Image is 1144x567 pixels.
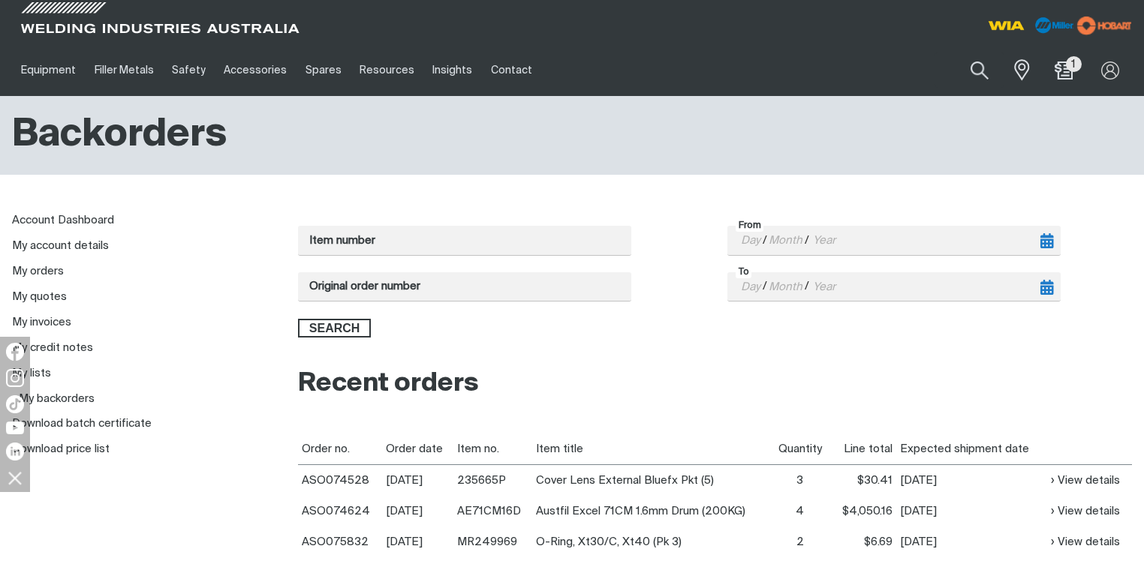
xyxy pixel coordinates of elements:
[828,433,896,465] th: Line total
[297,44,351,96] a: Spares
[300,319,369,338] span: Search
[772,464,828,496] td: 3
[6,395,24,413] img: TikTok
[12,392,95,405] a: My backorders
[532,496,772,526] td: Austfil Excel 71CM 1.6mm Drum (200KG)
[423,44,481,96] a: Insights
[532,526,772,557] td: O-Ring, Xt30/C, Xt40 (Pk 3)
[842,505,893,517] span: $4,050.16
[772,496,828,526] td: 4
[1051,502,1120,520] a: View details
[896,496,1047,526] td: [DATE]
[351,44,423,96] a: Resources
[298,367,1132,400] h2: Recent orders
[382,433,453,465] th: Order date
[12,265,64,277] a: My orders
[532,464,772,496] td: Cover Lens External Bluefx Pkt (5)
[453,526,532,557] td: MR249969
[215,44,296,96] a: Accessories
[1051,533,1120,550] a: View details
[1072,12,1138,39] img: miller
[6,442,24,460] img: LinkedIn
[85,44,162,96] a: Filler Metals
[772,433,828,465] th: Quantity
[1051,472,1120,489] a: View details
[298,319,371,338] button: Search
[12,443,110,454] a: Download price list
[864,536,893,547] span: $6.69
[12,111,227,160] h1: Backorders
[809,226,839,254] input: Year
[382,526,453,557] td: [DATE]
[6,343,24,361] img: Facebook
[163,44,215,96] a: Safety
[6,421,24,434] img: YouTube
[12,316,71,328] a: My invoices
[2,465,28,490] img: hide socials
[453,496,532,526] td: AE71CM16D
[857,475,893,486] span: $30.41
[12,367,51,379] a: My lists
[896,464,1047,496] td: [DATE]
[1077,14,1132,37] a: miller
[12,44,852,96] nav: Main
[896,433,1047,465] th: Expected shipment date
[772,526,828,557] td: 2
[1036,226,1058,254] button: Toggle calendar
[482,44,541,96] a: Contact
[954,52,1005,88] button: Search products
[739,273,763,301] input: Day
[12,418,152,429] a: Download batch certificate
[298,496,382,526] th: ASO074624
[739,226,763,254] input: Day
[12,240,109,251] a: My account details
[298,464,382,496] th: ASO074528
[1036,273,1058,301] button: Toggle calendar
[298,433,382,465] th: Order no.
[6,369,24,387] img: Instagram
[12,208,274,463] nav: My account
[532,433,772,465] th: Item title
[12,214,114,226] a: Account Dashboard
[298,526,382,557] th: ASO075832
[767,273,805,301] input: Month
[12,342,93,353] a: My credit notes
[382,496,453,526] td: [DATE]
[12,44,85,96] a: Equipment
[809,273,839,301] input: Year
[453,433,532,465] th: Item no.
[896,526,1047,557] td: [DATE]
[12,291,67,302] a: My quotes
[935,52,1004,88] input: Product name or item number...
[382,464,453,496] td: [DATE]
[453,464,532,496] td: 235665P
[767,226,805,254] input: Month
